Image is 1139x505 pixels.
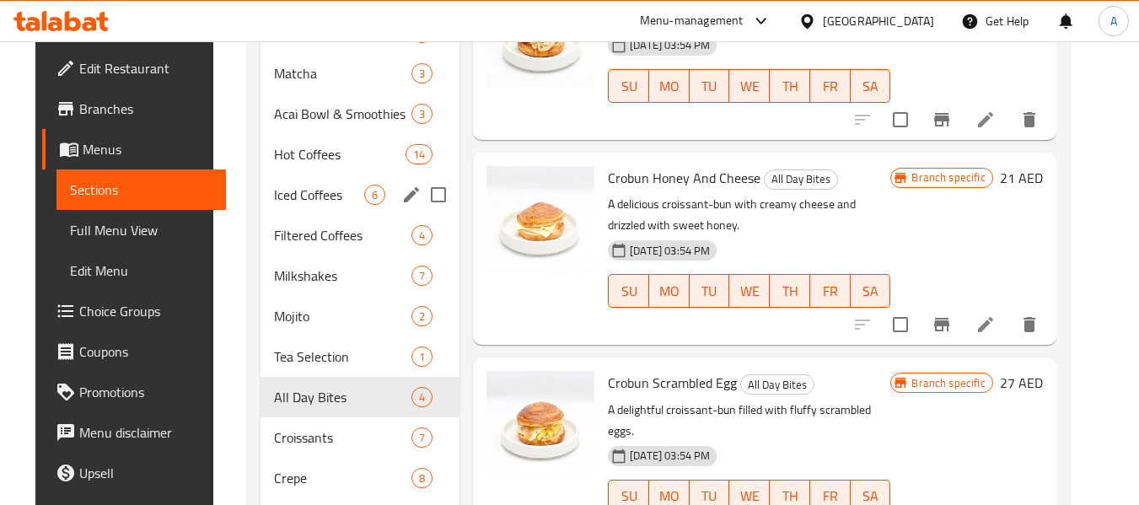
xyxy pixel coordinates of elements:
[649,274,690,308] button: MO
[274,63,411,83] span: Matcha
[649,69,690,103] button: MO
[623,37,717,53] span: [DATE] 03:54 PM
[696,279,723,304] span: TU
[883,307,918,342] span: Select to update
[810,69,851,103] button: FR
[736,279,763,304] span: WE
[486,166,594,274] img: Crobun Honey And Cheese
[70,261,212,281] span: Edit Menu
[1110,12,1117,30] span: A
[921,99,962,140] button: Branch-specific-item
[736,74,763,99] span: WE
[365,187,384,203] span: 6
[274,347,411,367] span: Tea Selection
[411,306,432,326] div: items
[79,99,212,119] span: Branches
[261,417,459,458] div: Croissants7
[261,255,459,296] div: Milkshakes7
[608,194,890,236] p: A delicious croissant-bun with creamy cheese and drizzled with sweet honey.
[608,165,760,191] span: Crobun Honey And Cheese
[412,430,432,446] span: 7
[883,102,918,137] span: Select to update
[764,169,838,190] div: All Day Bites
[261,458,459,498] div: Crepe8
[729,274,770,308] button: WE
[608,370,737,395] span: Crobun Scrambled Egg
[411,104,432,124] div: items
[274,468,411,488] span: Crepe
[83,139,212,159] span: Menus
[690,69,730,103] button: TU
[905,375,991,391] span: Branch specific
[1009,304,1050,345] button: delete
[851,69,891,103] button: SA
[623,448,717,464] span: [DATE] 03:54 PM
[411,427,432,448] div: items
[261,215,459,255] div: Filtered Coffees4
[412,470,432,486] span: 8
[921,304,962,345] button: Branch-specific-item
[1000,371,1043,395] h6: 27 AED
[56,210,226,250] a: Full Menu View
[261,296,459,336] div: Mojito2
[42,331,226,372] a: Coupons
[261,377,459,417] div: All Day Bites4
[274,306,411,326] span: Mojito
[411,63,432,83] div: items
[274,225,411,245] span: Filtered Coffees
[70,220,212,240] span: Full Menu View
[1009,99,1050,140] button: delete
[274,427,411,448] span: Croissants
[857,279,884,304] span: SA
[412,309,432,325] span: 2
[79,463,212,483] span: Upsell
[975,314,996,335] a: Edit menu item
[42,291,226,331] a: Choice Groups
[905,169,991,185] span: Branch specific
[42,129,226,169] a: Menus
[776,74,803,99] span: TH
[399,182,424,207] button: edit
[656,74,683,99] span: MO
[274,104,411,124] div: Acai Bowl & Smoothies
[412,349,432,365] span: 1
[851,274,891,308] button: SA
[406,144,432,164] div: items
[690,274,730,308] button: TU
[56,169,226,210] a: Sections
[615,74,642,99] span: SU
[261,134,459,175] div: Hot Coffees14
[79,58,212,78] span: Edit Restaurant
[261,175,459,215] div: Iced Coffees6edit
[817,74,844,99] span: FR
[1000,166,1043,190] h6: 21 AED
[411,387,432,407] div: items
[608,400,890,442] p: A delightful croissant-bun filled with fluffy scrambled eggs.
[79,422,212,443] span: Menu disclaimer
[56,250,226,291] a: Edit Menu
[79,301,212,321] span: Choice Groups
[975,110,996,130] a: Edit menu item
[42,89,226,129] a: Branches
[615,279,642,304] span: SU
[412,106,432,122] span: 3
[274,266,411,286] span: Milkshakes
[274,387,411,407] span: All Day Bites
[412,268,432,284] span: 7
[623,243,717,259] span: [DATE] 03:54 PM
[274,144,406,164] span: Hot Coffees
[42,453,226,493] a: Upsell
[406,147,432,163] span: 14
[486,371,594,479] img: Crobun Scrambled Egg
[42,372,226,412] a: Promotions
[274,185,364,205] span: Iced Coffees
